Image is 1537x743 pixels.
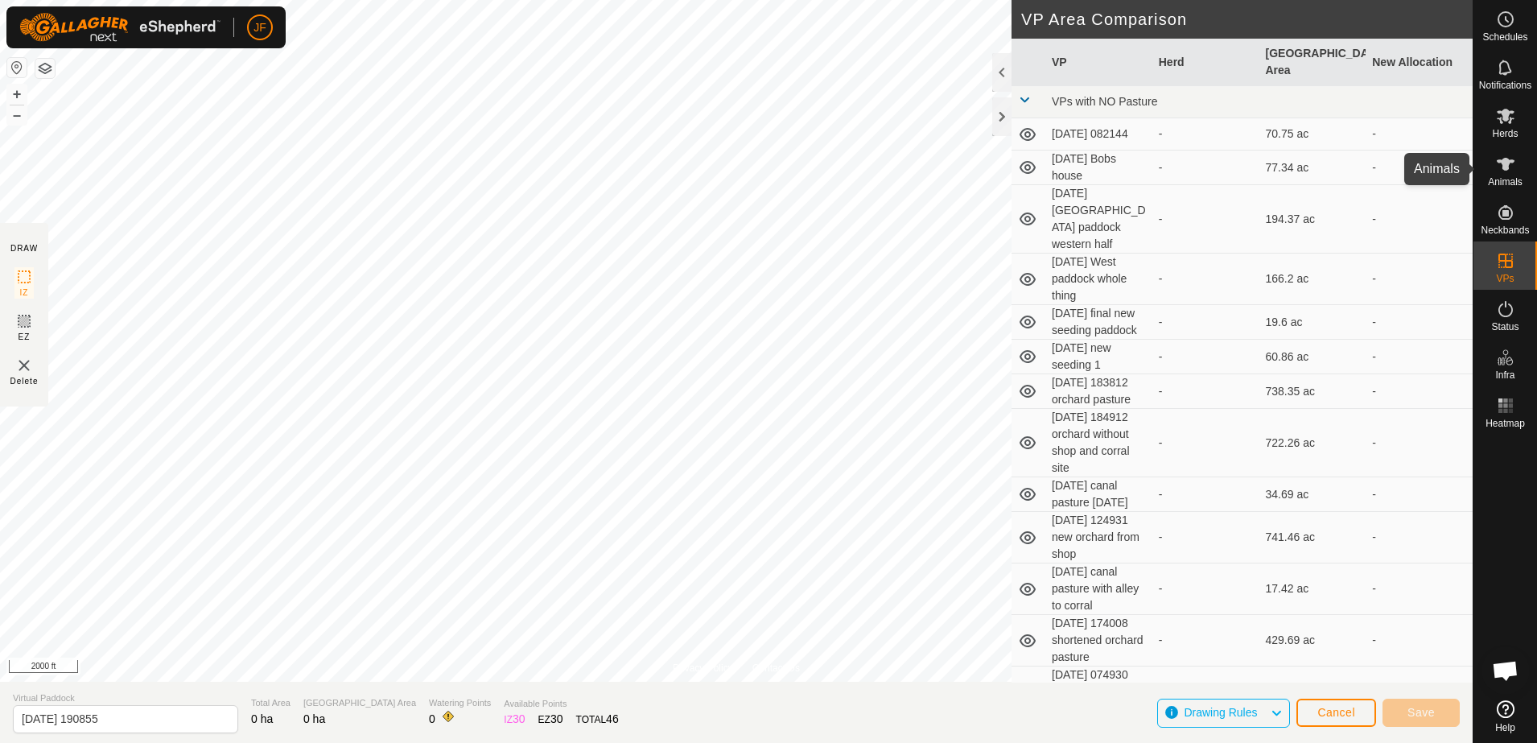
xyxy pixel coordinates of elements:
[1495,370,1514,380] span: Infra
[1491,322,1518,332] span: Status
[35,59,55,78] button: Map Layers
[1259,118,1366,151] td: 70.75 ac
[303,696,416,710] span: [GEOGRAPHIC_DATA] Area
[1045,563,1152,615] td: [DATE] canal pasture with alley to corral
[1382,699,1460,727] button: Save
[1473,694,1537,739] a: Help
[752,661,800,675] a: Contact Us
[538,711,563,728] div: EZ
[429,712,435,725] span: 0
[1317,706,1355,719] span: Cancel
[1159,314,1253,331] div: -
[1259,477,1366,512] td: 34.69 ac
[1159,435,1253,452] div: -
[19,331,31,343] span: EZ
[1159,270,1253,287] div: -
[1259,563,1366,615] td: 17.42 ac
[1492,129,1518,138] span: Herds
[1159,529,1253,546] div: -
[1159,159,1253,176] div: -
[1184,706,1257,719] span: Drawing Rules
[1366,39,1473,86] th: New Allocation
[1259,512,1366,563] td: 741.46 ac
[1366,667,1473,735] td: -
[7,105,27,125] button: –
[513,712,525,725] span: 30
[1366,615,1473,667] td: -
[1495,723,1515,733] span: Help
[1159,486,1253,503] div: -
[1045,340,1152,374] td: [DATE] new seeding 1
[1482,32,1527,42] span: Schedules
[1259,39,1366,86] th: [GEOGRAPHIC_DATA] Area
[1481,646,1530,695] a: Open chat
[1045,118,1152,151] td: [DATE] 082144
[1021,10,1473,29] h2: VP Area Comparison
[1259,374,1366,409] td: 738.35 ac
[504,697,618,711] span: Available Points
[1366,118,1473,151] td: -
[1407,706,1435,719] span: Save
[1485,419,1525,428] span: Heatmap
[1259,667,1366,735] td: 709.34 ac
[1259,305,1366,340] td: 19.6 ac
[1366,151,1473,185] td: -
[1481,225,1529,235] span: Neckbands
[251,712,273,725] span: 0 ha
[1366,185,1473,254] td: -
[1045,667,1152,735] td: [DATE] 074930 new orchard paddock after firmware update
[10,375,39,387] span: Delete
[14,356,34,375] img: VP
[1045,151,1152,185] td: [DATE] Bobs house
[1479,80,1531,90] span: Notifications
[606,712,619,725] span: 46
[1366,254,1473,305] td: -
[251,696,291,710] span: Total Area
[1366,477,1473,512] td: -
[1296,699,1376,727] button: Cancel
[576,711,619,728] div: TOTAL
[1259,254,1366,305] td: 166.2 ac
[1366,374,1473,409] td: -
[13,691,238,705] span: Virtual Paddock
[1045,512,1152,563] td: [DATE] 124931 new orchard from shop
[1045,254,1152,305] td: [DATE] West paddock whole thing
[1488,177,1523,187] span: Animals
[10,242,38,254] div: DRAW
[1052,95,1158,108] span: VPs with NO Pasture
[1366,563,1473,615] td: -
[1159,580,1253,597] div: -
[1152,39,1259,86] th: Herd
[1496,274,1514,283] span: VPs
[1159,211,1253,228] div: -
[1159,126,1253,142] div: -
[7,58,27,77] button: Reset Map
[1366,340,1473,374] td: -
[1045,39,1152,86] th: VP
[504,711,525,728] div: IZ
[550,712,563,725] span: 30
[1045,305,1152,340] td: [DATE] final new seeding paddock
[429,696,491,710] span: Watering Points
[1045,615,1152,667] td: [DATE] 174008 shortened orchard pasture
[1159,349,1253,365] div: -
[1366,305,1473,340] td: -
[19,13,220,42] img: Gallagher Logo
[1259,185,1366,254] td: 194.37 ac
[1159,383,1253,400] div: -
[1366,512,1473,563] td: -
[1159,632,1253,649] div: -
[1259,615,1366,667] td: 429.69 ac
[20,287,29,299] span: IZ
[7,85,27,104] button: +
[1045,477,1152,512] td: [DATE] canal pasture [DATE]
[1366,409,1473,477] td: -
[1045,374,1152,409] td: [DATE] 183812 orchard pasture
[1259,409,1366,477] td: 722.26 ac
[1045,409,1152,477] td: [DATE] 184912 orchard without shop and corral site
[1259,340,1366,374] td: 60.86 ac
[673,661,733,675] a: Privacy Policy
[1259,151,1366,185] td: 77.34 ac
[1045,185,1152,254] td: [DATE] [GEOGRAPHIC_DATA] paddock western half
[303,712,325,725] span: 0 ha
